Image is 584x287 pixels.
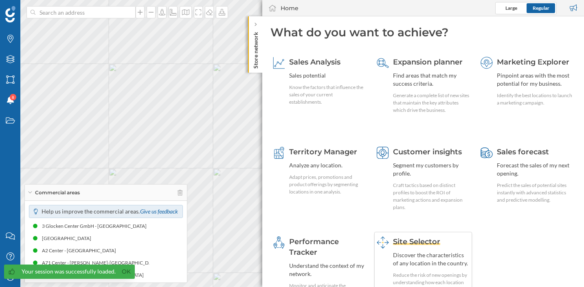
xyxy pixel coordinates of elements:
[497,92,573,107] div: Identify the best locations to launch a marketing campaign.
[497,182,573,204] div: Predict the sales of potential sites instantly with advanced statistics and predictive modelling.
[42,207,178,216] p: Help us improve the commercial areas.
[497,58,569,67] span: Marketing Explorer
[270,24,576,40] div: What do you want to achieve?
[5,6,15,22] img: Geoblink Logo
[393,161,470,178] div: Segment my customers by profile.
[497,161,573,178] div: Forecast the sales of my next opening.
[393,71,470,88] div: Find areas that match my success criteria.
[273,57,285,69] img: sales-explainer.svg
[497,71,573,88] div: Pinpoint areas with the most potential for my business.
[289,71,366,80] div: Sales potential
[289,174,366,196] div: Adapt prices, promotions and product offerings by segmenting locations in one analysis.
[289,58,340,67] span: Sales Analysis
[289,262,366,278] div: Understand the context of my network.
[505,5,517,11] span: Large
[273,147,285,159] img: territory-manager.svg
[481,147,493,159] img: sales-forecast.svg
[281,4,299,12] div: Home
[377,57,389,69] img: search-areas.svg
[42,259,163,267] div: A71 Center - [PERSON_NAME]-[GEOGRAPHIC_DATA]
[17,6,46,13] span: Support
[393,92,470,114] div: Generate a complete list of new sites that maintain the key attributes which drive the business.
[533,5,549,11] span: Regular
[42,247,120,255] div: A2 Center - [GEOGRAPHIC_DATA]
[289,237,339,257] span: Performance Tracker
[22,267,116,276] div: Your session was successfully loaded.
[42,222,151,230] div: 3 Glocken Center GmbH - [GEOGRAPHIC_DATA]
[393,147,462,156] span: Customer insights
[393,237,440,246] span: Site Selector
[377,236,389,249] img: dashboards-manager--hover.svg
[481,57,493,69] img: explorer.svg
[35,189,80,196] span: Commercial areas
[393,182,470,211] div: Craft tactics based on distinct profiles to boost the ROI of marketing actions and expansion plans.
[393,251,470,267] div: Discover the characteristics of any location in the country.
[42,234,95,243] div: [GEOGRAPHIC_DATA]
[120,267,133,276] a: Ok
[12,93,14,101] span: 8
[289,161,366,169] div: Analyze any location.
[289,147,357,156] span: Territory Manager
[252,29,260,69] p: Store network
[273,236,285,249] img: monitoring-360.svg
[497,147,549,156] span: Sales forecast
[377,147,389,159] img: customer-intelligence.svg
[289,84,366,106] div: Know the factors that influence the sales of your current establishments.
[393,58,463,67] span: Expansion planner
